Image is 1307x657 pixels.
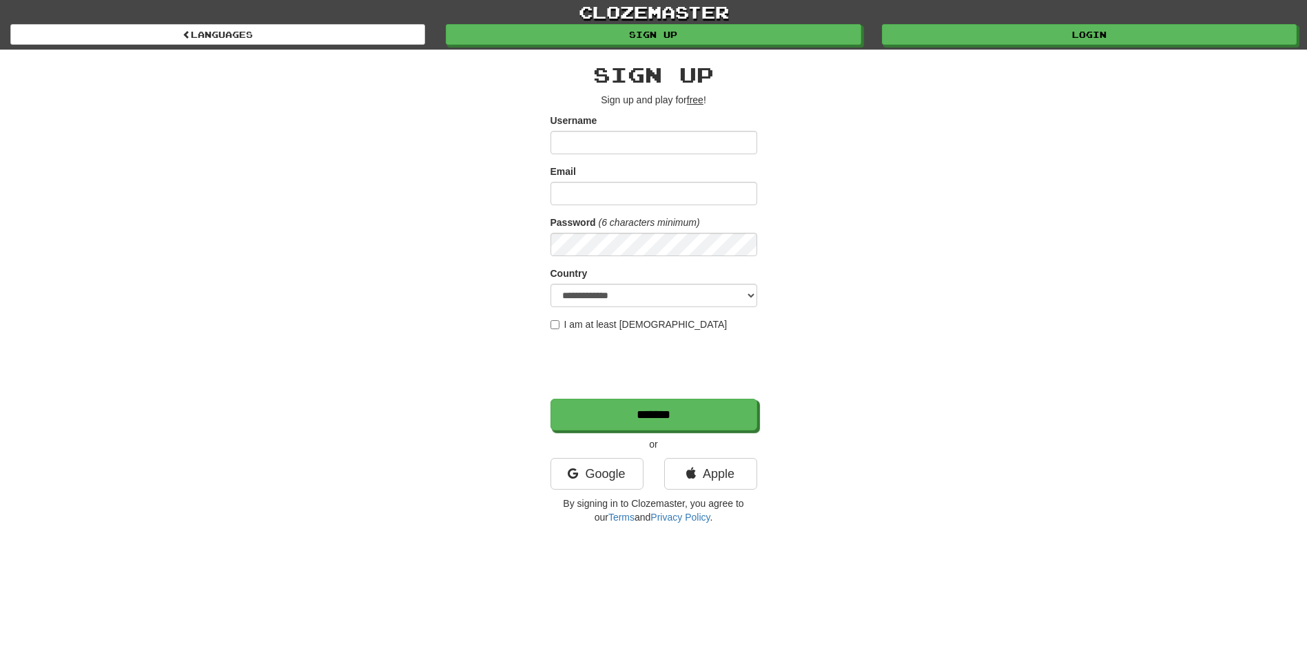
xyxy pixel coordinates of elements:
a: Login [882,24,1297,45]
a: Languages [10,24,425,45]
p: Sign up and play for ! [550,93,757,107]
label: I am at least [DEMOGRAPHIC_DATA] [550,317,728,331]
a: Apple [664,458,757,490]
a: Sign up [446,24,861,45]
label: Country [550,267,588,280]
p: By signing in to Clozemaster, you agree to our and . [550,497,757,524]
p: or [550,437,757,451]
a: Google [550,458,644,490]
label: Email [550,165,576,178]
label: Username [550,114,597,127]
a: Terms [608,512,635,523]
input: I am at least [DEMOGRAPHIC_DATA] [550,320,559,329]
a: Privacy Policy [650,512,710,523]
em: (6 characters minimum) [599,217,700,228]
h2: Sign up [550,63,757,86]
u: free [687,94,703,105]
label: Password [550,216,596,229]
iframe: reCAPTCHA [550,338,760,392]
